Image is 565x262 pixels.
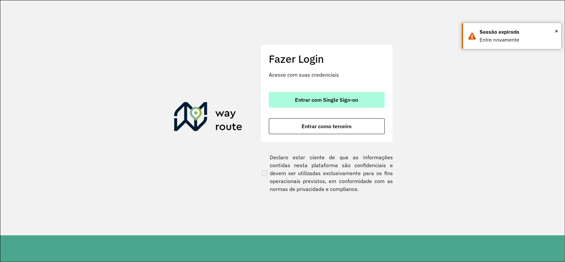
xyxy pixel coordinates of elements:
span: × [555,26,558,36]
span: Entrar com Single Sign-on [295,97,358,102]
div: Entre novamente [480,36,556,44]
button: Close [555,26,558,36]
label: Declaro estar ciente de que as informações contidas nesta plataforma são confidenciais e devem se... [260,153,393,193]
img: Roteirizador AmbevTech [174,102,242,134]
span: Entrar como terceiro [302,124,352,129]
h2: Fazer Login [269,53,385,65]
div: Sessão expirada [480,28,556,36]
p: Acesse com suas credenciais [269,71,385,79]
button: button [269,92,385,108]
button: button [269,118,385,134]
